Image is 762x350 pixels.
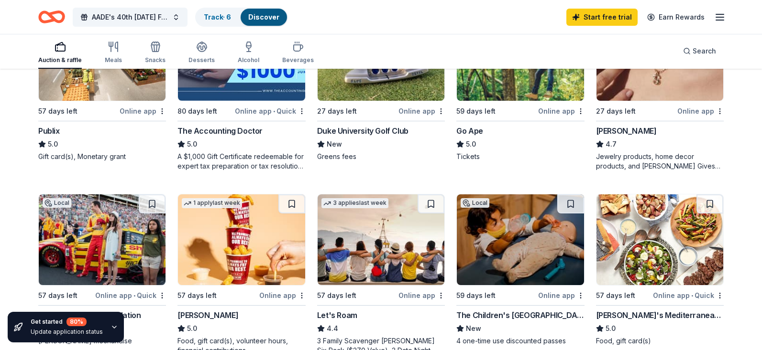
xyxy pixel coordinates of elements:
a: Image for The Children's Museum of WilmingtonLocal59 days leftOnline appThe Children's [GEOGRAPHI... [456,194,584,346]
div: Snacks [145,56,166,64]
button: Meals [105,37,122,69]
div: Tickets [456,152,584,161]
div: Go Ape [456,125,483,137]
div: Beverages [282,56,314,64]
a: Image for Publix1 applylast week57 days leftOnline appPublix5.0Gift card(s), Monetary grant [38,10,166,161]
button: Auction & raffle [38,37,82,69]
div: 57 days left [38,290,77,301]
span: Search [693,45,716,57]
a: Track· 6 [204,13,231,21]
div: A $1,000 Gift Certificate redeemable for expert tax preparation or tax resolution services—recipi... [177,152,305,171]
span: 4.7 [606,138,617,150]
span: 5.0 [606,323,616,334]
a: Image for Taziki's Mediterranean Cafe57 days leftOnline app•Quick[PERSON_NAME]'s Mediterranean Ca... [596,194,724,346]
div: Let's Roam [317,309,357,321]
div: 57 days left [317,290,356,301]
img: Image for Joey Logano Foundation [39,194,166,285]
div: Auction & raffle [38,56,82,64]
span: 5.0 [466,138,476,150]
span: 5.0 [48,138,58,150]
div: Online app [398,105,445,117]
button: Search [675,42,724,61]
a: Earn Rewards [641,9,710,26]
div: 3 applies last week [321,198,388,208]
span: • [691,292,693,299]
img: Image for Let's Roam [318,194,444,285]
div: Meals [105,56,122,64]
a: Start free trial [566,9,638,26]
a: Image for Duke University Golf ClubLocal27 days leftOnline appDuke University Golf ClubNewGreens ... [317,10,445,161]
div: The Children's [GEOGRAPHIC_DATA] [456,309,584,321]
a: Image for The Accounting DoctorTop rated16 applieslast week80 days leftOnline app•QuickThe Accoun... [177,10,305,171]
div: Online app Quick [653,289,724,301]
span: 4.4 [327,323,338,334]
img: Image for Taziki's Mediterranean Cafe [596,194,723,285]
div: Publix [38,125,60,137]
div: 57 days left [177,290,217,301]
div: 57 days left [38,106,77,117]
div: Local [43,198,71,208]
div: Online app Quick [95,289,166,301]
a: Image for Joey Logano FoundationLocal57 days leftOnline app•Quick[PERSON_NAME] FoundationNew[PERS... [38,194,166,346]
div: [PERSON_NAME] [177,309,238,321]
div: Online app [259,289,306,301]
div: 1 apply last week [182,198,242,208]
div: 27 days left [596,106,636,117]
div: Greens fees [317,152,445,161]
button: Track· 6Discover [195,8,288,27]
span: 5.0 [187,323,197,334]
div: [PERSON_NAME] [596,125,657,137]
div: Online app [677,105,724,117]
a: Discover [248,13,279,21]
a: Home [38,6,65,28]
div: The Accounting Doctor [177,125,263,137]
div: 80 days left [177,106,217,117]
span: 5.0 [187,138,197,150]
a: Image for Go Ape59 days leftOnline appGo Ape5.0Tickets [456,10,584,161]
div: Update application status [31,328,103,336]
div: Online app [538,289,585,301]
span: New [327,138,342,150]
button: Desserts [188,37,215,69]
div: 80 % [66,318,87,326]
div: Online app Quick [235,105,306,117]
button: Snacks [145,37,166,69]
div: Jewelry products, home decor products, and [PERSON_NAME] Gives Back event in-store or online (or ... [596,152,724,171]
span: • [133,292,135,299]
span: AADE's 40th [DATE] Fest [92,11,168,23]
div: Online app [120,105,166,117]
div: Online app [398,289,445,301]
div: 4 one-time use discounted passes [456,336,584,346]
a: Image for Kendra ScottTop rated4 applieslast week27 days leftOnline app[PERSON_NAME]4.7Jewelry pr... [596,10,724,171]
div: Food, gift card(s) [596,336,724,346]
div: Duke University Golf Club [317,125,409,137]
div: 57 days left [596,290,635,301]
div: Gift card(s), Monetary grant [38,152,166,161]
img: Image for The Children's Museum of Wilmington [457,194,584,285]
span: New [466,323,481,334]
span: • [273,107,275,115]
div: 27 days left [317,106,357,117]
div: Online app [538,105,585,117]
div: Local [461,198,489,208]
div: 59 days left [456,106,496,117]
img: Image for Sheetz [178,194,305,285]
div: Alcohol [238,56,259,64]
div: Get started [31,318,103,326]
div: Desserts [188,56,215,64]
button: Beverages [282,37,314,69]
button: Alcohol [238,37,259,69]
div: 59 days left [456,290,496,301]
div: [PERSON_NAME]'s Mediterranean Cafe [596,309,724,321]
button: AADE's 40th [DATE] Fest [73,8,188,27]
